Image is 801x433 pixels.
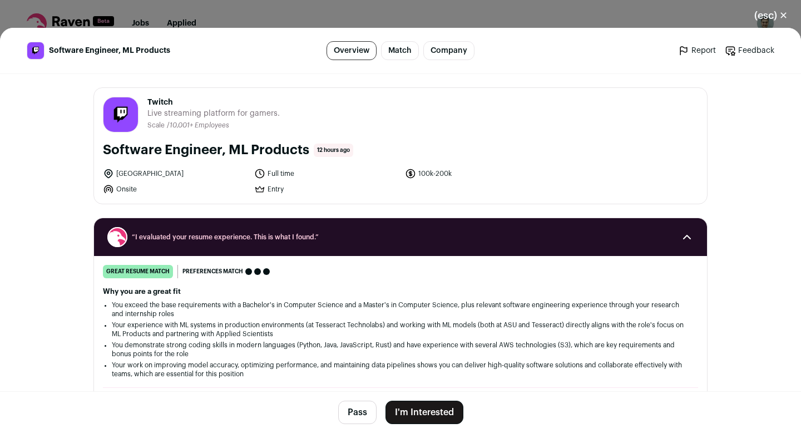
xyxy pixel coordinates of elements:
[254,184,399,195] li: Entry
[103,97,138,132] img: 69ee5be0295c489b79fa84311aa835448c5fba69f8b725d434ec2fae0e22c103.jpg
[167,121,229,130] li: /
[112,341,689,358] li: You demonstrate strong coding skills in modern languages (Python, Java, JavaScript, Rust) and hav...
[103,184,248,195] li: Onsite
[385,401,463,424] button: I'm Interested
[170,122,229,129] span: 10,001+ Employees
[103,141,309,159] h1: Software Engineer, ML Products
[338,401,377,424] button: Pass
[381,41,419,60] a: Match
[132,233,669,242] span: “I evaluated your resume experience. This is what I found.”
[103,265,173,278] div: great resume match
[741,3,801,28] button: Close modal
[254,168,399,179] li: Full time
[112,321,689,338] li: Your experience with ML systems in production environments (at Tesseract Technolabs) and working ...
[423,41,474,60] a: Company
[147,97,280,108] span: Twitch
[147,121,167,130] li: Scale
[103,168,248,179] li: [GEOGRAPHIC_DATA]
[405,168,550,179] li: 100k-200k
[112,301,689,318] li: You exceed the base requirements with a Bachelor's in Computer Science and a Master's in Computer...
[182,266,243,277] span: Preferences match
[49,45,170,56] span: Software Engineer, ML Products
[327,41,377,60] a: Overview
[314,144,353,157] span: 12 hours ago
[112,361,689,378] li: Your work on improving model accuracy, optimizing performance, and maintaining data pipelines sho...
[103,287,698,296] h2: Why you are a great fit
[27,42,44,59] img: 69ee5be0295c489b79fa84311aa835448c5fba69f8b725d434ec2fae0e22c103.jpg
[147,108,280,119] span: Live streaming platform for gamers.
[678,45,716,56] a: Report
[725,45,774,56] a: Feedback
